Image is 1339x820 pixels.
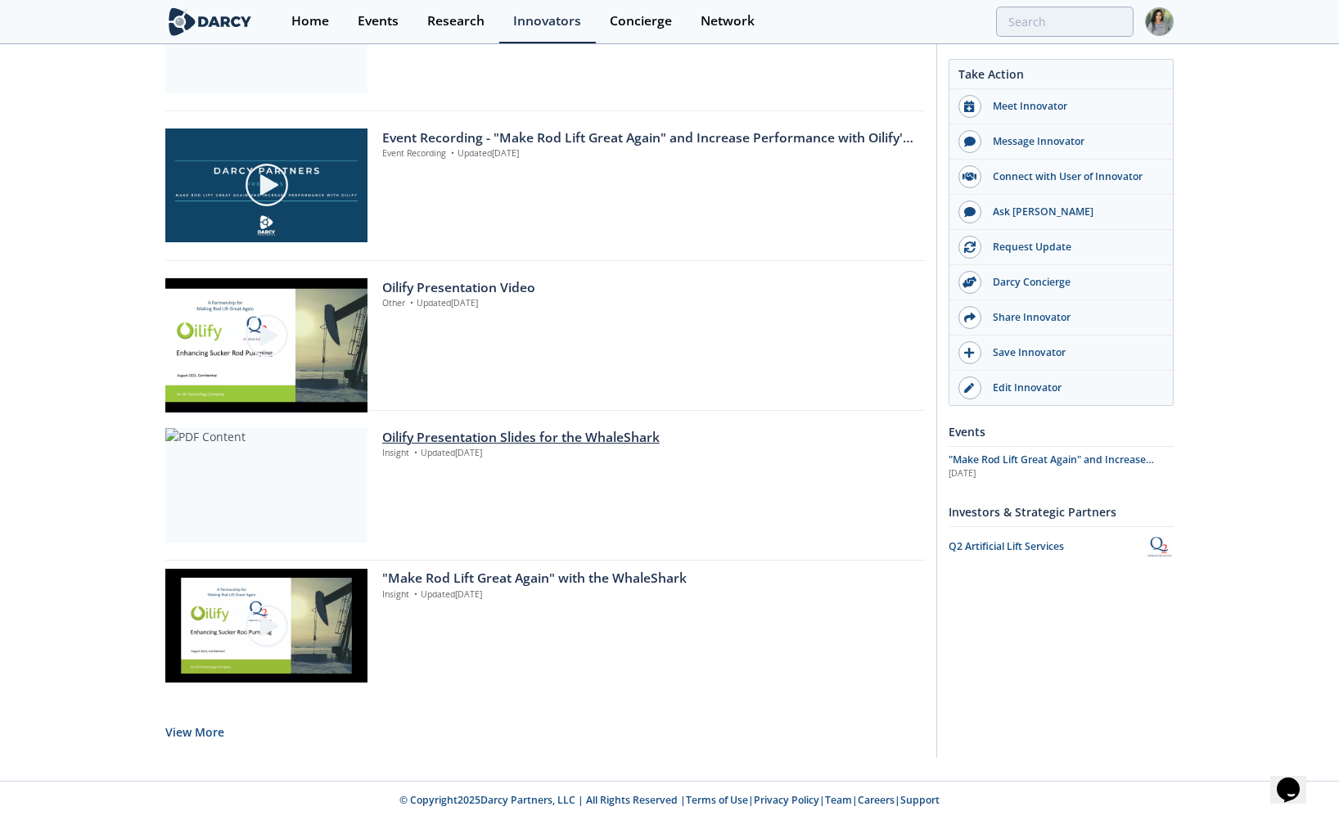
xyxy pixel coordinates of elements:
div: Q2 Artificial Lift Services [949,539,1145,554]
span: "Make Rod Lift Great Again" and Increase Performance with Oilify's Packerless Downhole Separator,... [949,453,1173,497]
img: Video Content [165,128,367,242]
div: Darcy Concierge [981,275,1165,290]
div: Investors & Strategic Partners [949,498,1174,526]
img: Video Content [165,569,367,683]
img: Video Content [165,278,367,413]
span: • [412,447,421,458]
div: Home [291,15,329,28]
div: Network [701,15,755,28]
div: Oilify Presentation Video [382,278,913,298]
a: Team [825,793,852,807]
iframe: chat widget [1270,755,1323,804]
a: Video Content Oilify Presentation Video Other •Updated[DATE] [165,278,925,393]
a: Terms of Use [686,793,748,807]
div: Request Update [981,240,1165,255]
p: Other Updated [DATE] [382,297,913,310]
div: Take Action [949,65,1173,89]
img: play-chapters-gray.svg [244,603,290,649]
div: "Make Rod Lift Great Again" with the WhaleShark [382,569,913,588]
div: Events [949,417,1174,446]
button: Save Innovator [949,336,1173,371]
div: Edit Innovator [981,381,1165,395]
div: Connect with User of Innovator [981,169,1165,184]
div: Event Recording - "Make Rod Lift Great Again" and Increase Performance with Oilify's Packerless D... [382,128,913,148]
a: Video Content Event Recording - "Make Rod Lift Great Again" and Increase Performance with Oilify'... [165,128,925,243]
a: Privacy Policy [754,793,819,807]
a: Video Content "Make Rod Lift Great Again" with the WhaleShark Insight •Updated[DATE] [165,569,925,683]
a: PDF Content Oilify Presentation Slides for the WhaleShark Insight •Updated[DATE] [165,428,925,543]
input: Advanced Search [996,7,1134,37]
img: play-chapters-gray.svg [244,313,290,358]
img: logo-wide.svg [165,7,255,36]
p: © Copyright 2025 Darcy Partners, LLC | All Rights Reserved | | | | | [64,793,1275,808]
div: Research [427,15,485,28]
div: Oilify Presentation Slides for the WhaleShark [382,428,913,448]
a: "Make Rod Lift Great Again" and Increase Performance with Oilify's Packerless Downhole Separator,... [949,453,1174,480]
div: Ask [PERSON_NAME] [981,205,1165,219]
img: Profile [1145,7,1174,36]
a: Careers [858,793,895,807]
a: Support [900,793,940,807]
img: play-chapters-gray.svg [244,162,290,208]
span: • [449,147,458,159]
div: Meet Innovator [981,99,1165,114]
p: Event Recording Updated [DATE] [382,147,913,160]
p: Insight Updated [DATE] [382,588,913,601]
span: • [408,297,417,309]
p: Insight Updated [DATE] [382,447,913,460]
a: Edit Innovator [949,371,1173,405]
div: [DATE] [949,467,1174,480]
a: Q2 Artificial Lift Services Q2 Artificial Lift Services [949,533,1174,561]
div: Message Innovator [981,134,1165,149]
div: Events [358,15,399,28]
div: Share Innovator [981,310,1165,325]
span: • [412,588,421,600]
button: load more [165,712,224,752]
div: Innovators [513,15,581,28]
div: Concierge [610,15,672,28]
img: Q2 Artificial Lift Services [1145,533,1174,561]
div: Save Innovator [981,345,1165,360]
